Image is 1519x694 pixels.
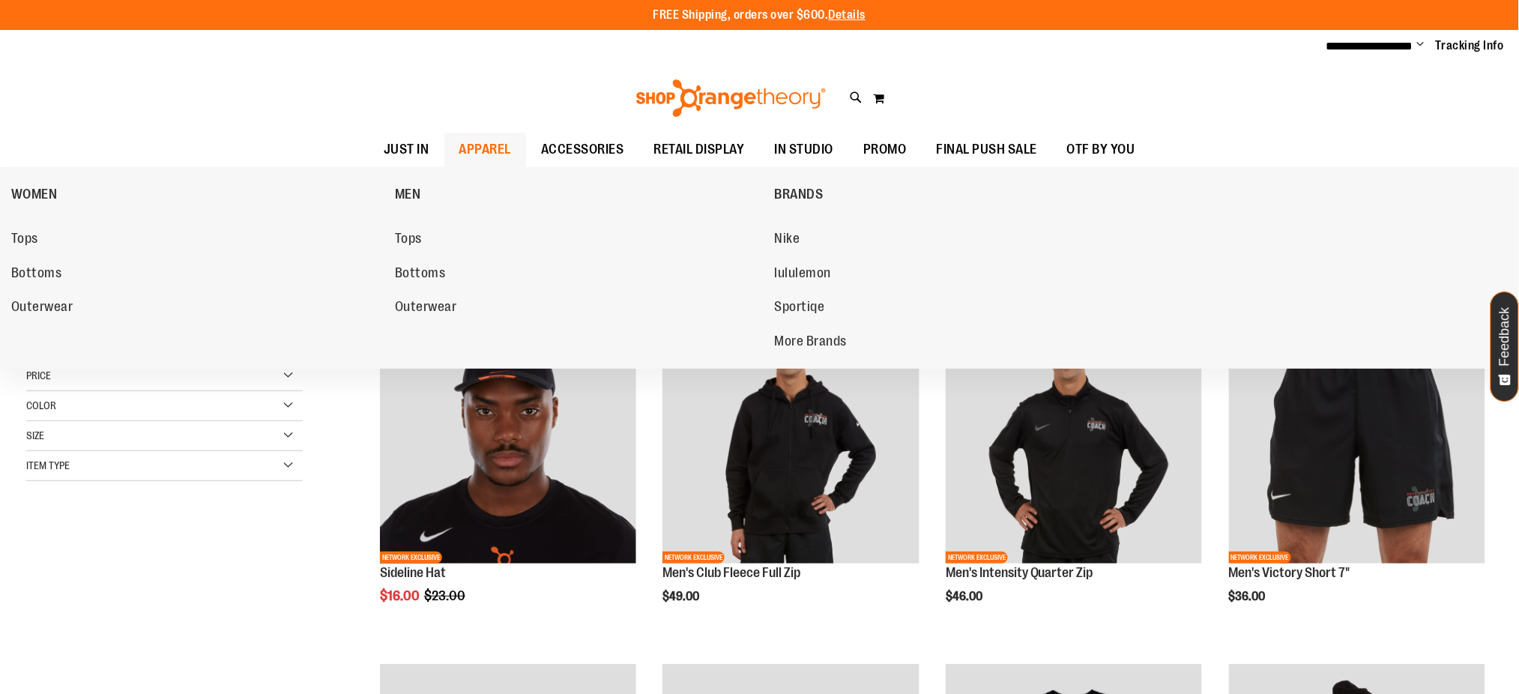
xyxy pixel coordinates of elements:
a: MEN [395,175,767,214]
a: APPAREL [444,133,527,167]
a: Men's Intensity Quarter Zip [946,565,1093,580]
span: More Brands [775,334,848,352]
span: Feedback [1498,307,1512,366]
span: NETWORK EXCLUSIVE [1229,552,1291,564]
img: Shop Orangetheory [634,79,828,117]
span: Sportiqe [775,299,825,318]
span: WOMEN [11,187,58,205]
span: lululemon [775,265,832,284]
a: FINAL PUSH SALE [922,133,1053,167]
span: NETWORK EXCLUSIVE [380,552,442,564]
a: Sideline Hat primary imageSALENETWORK EXCLUSIVE [380,307,636,565]
img: OTF Mens Coach FA23 Victory Short - Black primary image [1229,307,1485,563]
a: OTF Mens Coach FA23 Victory Short - Black primary imageNETWORK EXCLUSIVE [1229,307,1485,565]
div: product [938,299,1210,641]
span: $36.00 [1229,590,1268,603]
span: OTF BY YOU [1067,133,1135,166]
img: OTF Mens Coach FA23 Intensity Quarter Zip - Black primary image [946,307,1202,563]
span: Item Type [26,459,70,471]
span: NETWORK EXCLUSIVE [662,552,725,564]
div: product [372,299,644,641]
a: OTF Mens Coach FA23 Club Fleece Full Zip - Black primary imageNETWORK EXCLUSIVE [662,307,919,565]
a: ACCESSORIES [526,133,639,167]
a: OTF BY YOU [1052,133,1150,167]
span: $16.00 [380,588,422,603]
div: product [1221,299,1493,641]
div: product [655,299,926,641]
a: JUST IN [369,133,444,167]
span: Nike [775,231,800,250]
span: Bottoms [395,265,446,284]
span: Bottoms [11,265,62,284]
a: Men's Victory Short 7" [1229,565,1350,580]
span: NETWORK EXCLUSIVE [946,552,1008,564]
button: Account menu [1417,38,1425,53]
span: Color [26,399,56,411]
img: OTF Mens Coach FA23 Club Fleece Full Zip - Black primary image [662,307,919,563]
a: Men's Club Fleece Full Zip [662,565,800,580]
span: Tops [395,231,422,250]
a: PROMO [848,133,922,167]
span: PROMO [863,133,907,166]
p: FREE Shipping, orders over $600. [653,7,866,24]
span: Tops [11,231,38,250]
a: RETAIL DISPLAY [639,133,760,167]
a: Details [829,8,866,22]
span: ACCESSORIES [541,133,624,166]
a: OTF Mens Coach FA23 Intensity Quarter Zip - Black primary imageNETWORK EXCLUSIVE [946,307,1202,565]
span: $49.00 [662,590,701,603]
span: RETAIL DISPLAY [654,133,745,166]
span: Price [26,369,51,381]
span: MEN [395,187,421,205]
span: APPAREL [459,133,512,166]
span: IN STUDIO [775,133,834,166]
span: Outerwear [395,299,457,318]
img: Sideline Hat primary image [380,307,636,563]
a: Tracking Info [1436,37,1505,54]
span: Size [26,429,44,441]
a: IN STUDIO [760,133,849,166]
span: JUST IN [384,133,429,166]
span: BRANDS [775,187,824,205]
span: $46.00 [946,590,985,603]
a: BRANDS [775,175,1151,214]
span: FINAL PUSH SALE [937,133,1038,166]
a: Sideline Hat [380,565,446,580]
button: Feedback - Show survey [1491,292,1519,402]
a: WOMEN [11,175,387,214]
span: $23.00 [424,588,468,603]
span: Outerwear [11,299,73,318]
